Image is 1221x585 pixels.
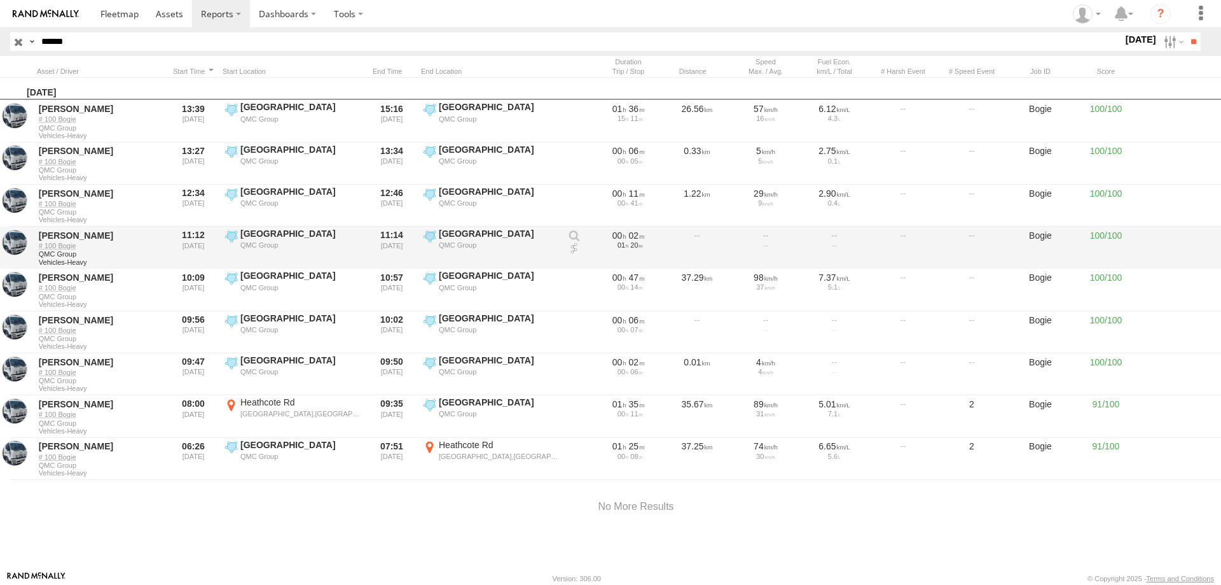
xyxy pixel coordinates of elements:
[630,283,642,291] span: 14
[630,115,642,122] span: 11
[598,356,658,368] div: [164s] 22/07/2025 09:47 - 22/07/2025 09:50
[7,572,66,585] a: Visit our Website
[368,355,416,394] div: 09:50 [DATE]
[629,357,645,367] span: 02
[630,368,642,376] span: 06
[1009,439,1072,479] div: Bogie
[804,441,864,452] div: 6.65
[240,199,361,208] div: QMC Group
[617,199,628,207] span: 00
[169,439,217,479] div: 06:26 [DATE]
[665,144,729,183] div: 0.33
[39,410,162,419] a: # 100 Bogie
[421,313,561,352] label: Click to View Event Location
[421,270,561,309] label: Click to View Event Location
[39,241,162,250] a: # 100 Bogie
[630,157,642,165] span: 05
[629,230,645,241] span: 02
[629,104,645,114] span: 36
[240,355,361,366] div: [GEOGRAPHIC_DATA]
[368,397,416,436] div: 09:35 [DATE]
[240,439,361,451] div: [GEOGRAPHIC_DATA]
[617,283,628,291] span: 00
[612,315,626,325] span: 00
[665,67,729,76] div: Click to Sort
[39,103,162,115] div: [PERSON_NAME]
[37,67,164,76] div: Click to Sort
[39,469,162,477] span: Filter Results to this Group
[439,199,559,208] div: QMC Group
[612,441,626,451] span: 01
[1068,4,1105,24] div: Muhammad Salman
[223,355,362,394] label: Click to View Event Location
[736,441,796,452] div: 74
[736,356,796,368] div: 4
[804,398,864,410] div: 5.01
[39,230,162,241] div: [PERSON_NAME]
[223,397,362,436] label: Click to View Event Location
[2,356,27,382] a: View Asset in Asset Management
[240,270,361,281] div: [GEOGRAPHIC_DATA]
[736,283,796,291] div: 37
[240,452,361,461] div: QMC Group
[421,228,561,267] label: Click to View Event Location
[223,270,362,309] label: Click to View Event Location
[1009,355,1072,394] div: Bogie
[421,186,561,225] label: Click to View Event Location
[630,453,642,460] span: 08
[39,199,162,208] a: # 100 Bogie
[368,439,416,479] div: 07:51 [DATE]
[39,283,162,292] a: # 100 Bogie
[629,315,645,325] span: 06
[39,216,162,223] span: Filter Results to this Group
[598,272,658,283] div: [2877s] 22/07/2025 10:09 - 22/07/2025 10:57
[368,67,416,76] div: Click to Sort
[39,293,162,300] span: QMC Group
[617,241,628,249] span: 01
[169,355,217,394] div: 09:47 [DATE]
[598,103,658,115] div: [5806s] 22/07/2025 13:39 - 22/07/2025 15:16
[1077,397,1135,436] div: 91/100
[804,188,864,199] div: 2.90
[553,575,601,582] div: Version: 306.00
[439,409,559,418] div: QMC Group
[1009,67,1072,76] div: Job ID
[617,368,628,376] span: 00
[665,397,729,436] div: 35.67
[421,439,561,479] label: Click to View Event Location
[1077,186,1135,225] div: 100/100
[240,397,361,408] div: Heathcote Rd
[665,355,729,394] div: 0.01
[169,397,217,436] div: 08:00 [DATE]
[1077,439,1135,479] div: 91/100
[39,427,162,435] span: Filter Results to this Group
[665,186,729,225] div: 1.22
[169,101,217,141] div: 13:39 [DATE]
[169,313,217,352] div: 09:56 [DATE]
[804,272,864,283] div: 7.37
[439,228,559,239] div: [GEOGRAPHIC_DATA]
[439,270,559,281] div: [GEOGRAPHIC_DATA]
[1077,144,1135,183] div: 100/100
[39,368,162,377] a: # 100 Bogie
[240,144,361,155] div: [GEOGRAPHIC_DATA]
[736,410,796,418] div: 31
[1077,67,1135,76] div: Score
[439,439,559,451] div: Heathcote Rd
[804,199,864,207] div: 0.4
[368,270,416,309] div: 10:57 [DATE]
[39,124,162,132] span: QMC Group
[630,199,642,207] span: 41
[421,144,561,183] label: Click to View Event Location
[1077,355,1135,394] div: 100/100
[736,199,796,207] div: 9
[439,101,559,113] div: [GEOGRAPHIC_DATA]
[598,230,658,241] div: [150s] 22/07/2025 11:12 - 22/07/2025 11:14
[439,283,559,292] div: QMC Group
[1087,575,1214,582] div: © Copyright 2025 -
[240,186,361,197] div: [GEOGRAPHIC_DATA]
[169,67,217,76] div: Click to Sort
[240,101,361,113] div: [GEOGRAPHIC_DATA]
[568,243,581,255] a: View on breadcrumb report
[223,101,362,141] label: Click to View Event Location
